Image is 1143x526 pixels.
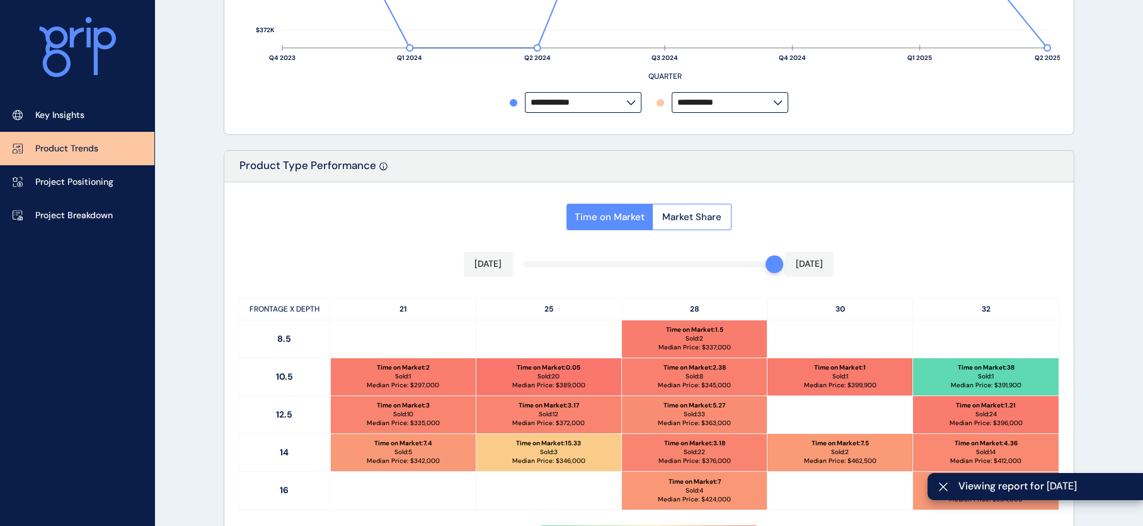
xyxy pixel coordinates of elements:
[331,299,476,320] p: 21
[395,372,411,381] p: Sold: 1
[955,439,1018,448] p: Time on Market : 4.36
[622,299,767,320] p: 28
[958,479,1133,493] span: Viewing report for [DATE]
[256,26,275,35] text: $372K
[239,158,376,182] p: Product Type Performance
[804,457,876,465] p: Median Price: $ 462,500
[804,381,876,390] p: Median Price: $ 399,900
[516,439,581,448] p: Time on Market : 15.33
[1034,54,1060,62] text: Q2 2025
[648,71,681,81] text: QUARTER
[35,109,84,122] p: Key Insights
[377,401,430,410] p: Time on Market : 3
[393,410,413,419] p: Sold: 10
[686,486,703,495] p: Sold: 4
[652,54,678,62] text: Q3 2024
[394,448,412,457] p: Sold: 5
[978,372,994,381] p: Sold: 1
[566,204,652,230] button: Time on Market
[35,209,113,222] p: Project Breakdown
[958,363,1014,372] p: Time on Market : 38
[539,410,558,419] p: Sold: 12
[663,363,725,372] p: Time on Market : 2.38
[35,143,98,155] p: Product Trends
[684,448,705,457] p: Sold: 22
[512,419,585,428] p: Median Price: $ 372,000
[767,299,913,320] p: 30
[975,410,997,419] p: Sold: 24
[540,448,558,457] p: Sold: 3
[976,448,996,457] p: Sold: 14
[950,457,1021,465] p: Median Price: $ 412,000
[239,358,331,395] p: 10.5
[686,372,703,381] p: Sold: 8
[239,434,331,471] p: 14
[512,457,585,465] p: Median Price: $ 346,000
[239,396,331,433] p: 12.5
[832,372,848,381] p: Sold: 1
[524,54,550,62] text: Q2 2024
[951,381,1021,390] p: Median Price: $ 391,900
[658,419,731,428] p: Median Price: $ 363,000
[665,325,723,334] p: Time on Market : 1.5
[663,401,725,410] p: Time on Market : 5.27
[512,381,585,390] p: Median Price: $ 389,000
[374,439,432,448] p: Time on Market : 7.4
[35,176,113,189] p: Project Positioning
[397,54,422,62] text: Q1 2024
[239,472,331,510] p: 16
[663,439,725,448] p: Time on Market : 3.18
[950,419,1023,428] p: Median Price: $ 396,000
[913,299,1059,320] p: 32
[474,258,502,271] p: [DATE]
[658,495,731,504] p: Median Price: $ 424,000
[684,410,705,419] p: Sold: 33
[814,363,866,372] p: Time on Market : 1
[778,54,805,62] text: Q4 2024
[269,54,296,62] text: Q4 2023
[517,363,580,372] p: Time on Market : 0.05
[658,343,730,352] p: Median Price: $ 337,000
[686,334,703,343] p: Sold: 2
[367,457,440,465] p: Median Price: $ 342,000
[519,401,579,410] p: Time on Market : 3.17
[662,211,721,223] span: Market Share
[367,381,439,390] p: Median Price: $ 297,000
[658,457,730,465] p: Median Price: $ 376,000
[658,381,731,390] p: Median Price: $ 345,000
[907,54,932,62] text: Q1 2025
[575,211,645,223] span: Time on Market
[812,439,869,448] p: Time on Market : 7.5
[668,477,720,486] p: Time on Market : 7
[831,448,849,457] p: Sold: 2
[377,363,430,372] p: Time on Market : 2
[239,320,331,358] p: 8.5
[796,258,823,271] p: [DATE]
[476,299,622,320] p: 25
[652,204,732,230] button: Market Share
[239,299,331,320] p: FRONTAGE X DEPTH
[956,401,1016,410] p: Time on Market : 1.21
[367,419,440,428] p: Median Price: $ 335,000
[537,372,560,381] p: Sold: 20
